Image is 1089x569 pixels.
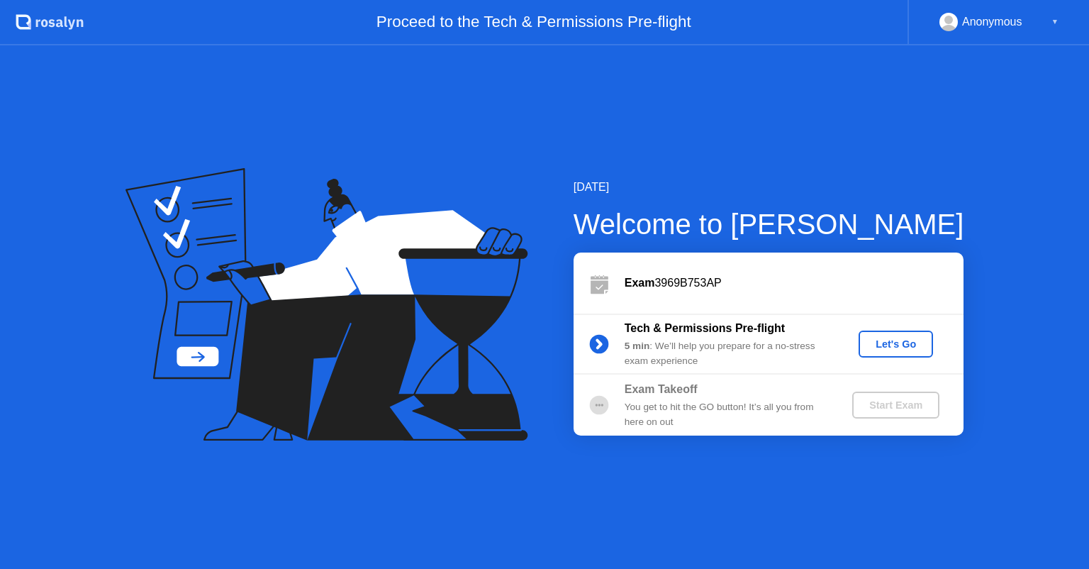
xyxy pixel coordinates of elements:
[625,322,785,334] b: Tech & Permissions Pre-flight
[625,341,650,351] b: 5 min
[625,400,829,429] div: You get to hit the GO button! It’s all you from here on out
[625,275,964,292] div: 3969B753AP
[859,331,933,358] button: Let's Go
[574,179,964,196] div: [DATE]
[1051,13,1059,31] div: ▼
[864,338,927,350] div: Let's Go
[858,399,934,411] div: Start Exam
[625,339,829,368] div: : We’ll help you prepare for a no-stress exam experience
[852,392,939,419] button: Start Exam
[574,203,964,245] div: Welcome to [PERSON_NAME]
[625,277,655,289] b: Exam
[962,13,1022,31] div: Anonymous
[625,383,698,395] b: Exam Takeoff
